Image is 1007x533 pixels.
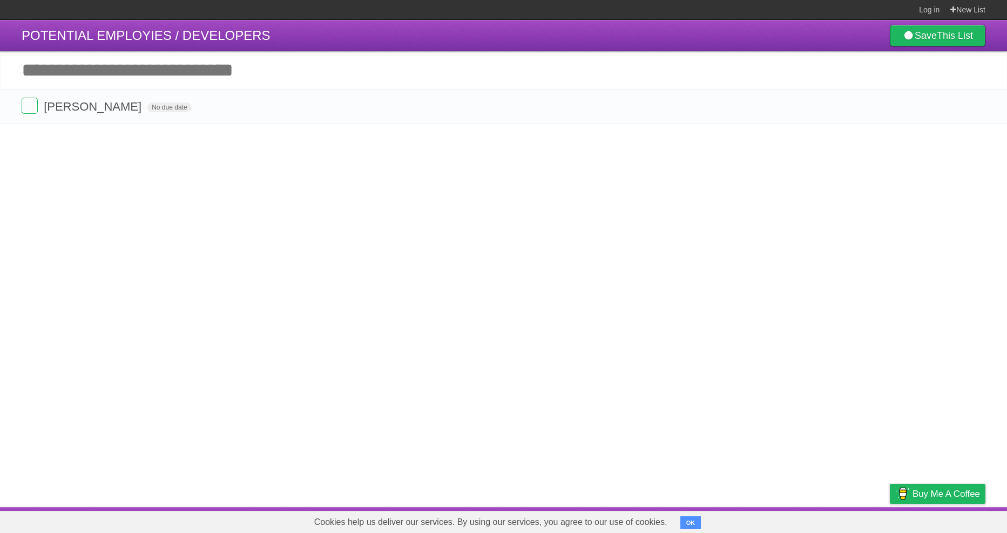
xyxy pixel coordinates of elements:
[890,484,985,504] a: Buy me a coffee
[913,484,980,503] span: Buy me a coffee
[303,511,678,533] span: Cookies help us deliver our services. By using our services, you agree to our use of cookies.
[22,98,38,114] label: Done
[44,100,144,113] span: [PERSON_NAME]
[937,30,973,41] b: This List
[917,510,985,530] a: Suggest a feature
[680,516,701,529] button: OK
[782,510,826,530] a: Developers
[746,510,769,530] a: About
[22,28,271,43] span: POTENTIAL EMPLOYIES / DEVELOPERS
[876,510,904,530] a: Privacy
[839,510,863,530] a: Terms
[895,484,910,503] img: Buy me a coffee
[890,25,985,46] a: SaveThis List
[147,102,191,112] span: No due date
